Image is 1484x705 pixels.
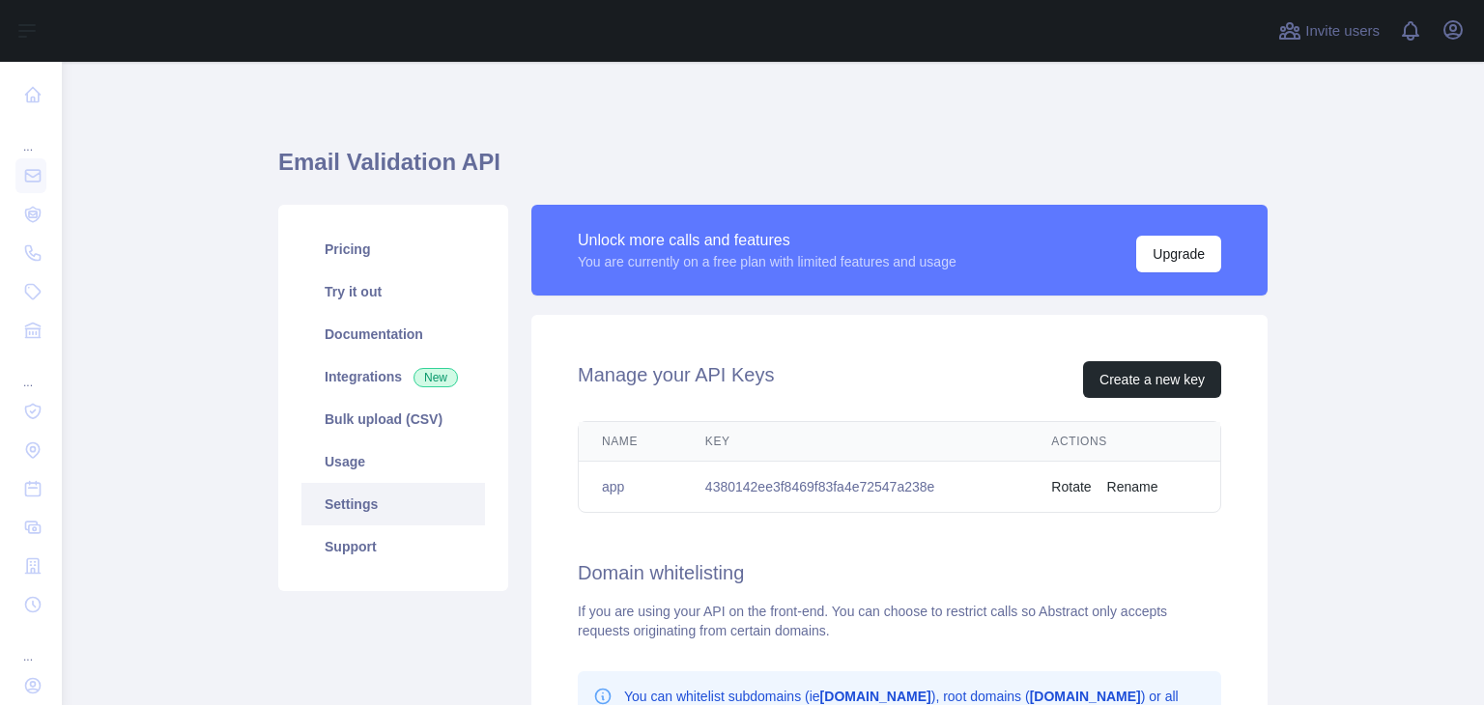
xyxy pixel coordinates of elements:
[301,313,485,355] a: Documentation
[15,116,46,155] div: ...
[578,559,1221,586] h2: Domain whitelisting
[301,355,485,398] a: Integrations New
[578,252,956,271] div: You are currently on a free plan with limited features and usage
[1274,15,1384,46] button: Invite users
[1030,689,1141,704] b: [DOMAIN_NAME]
[301,483,485,525] a: Settings
[1107,477,1158,496] button: Rename
[579,462,682,513] td: app
[15,352,46,390] div: ...
[682,462,1029,513] td: 4380142ee3f8469f83fa4e72547a238e
[1028,422,1220,462] th: Actions
[301,398,485,440] a: Bulk upload (CSV)
[1051,477,1091,496] button: Rotate
[1083,361,1221,398] button: Create a new key
[15,626,46,664] div: ...
[301,228,485,270] a: Pricing
[578,361,774,398] h2: Manage your API Keys
[301,270,485,313] a: Try it out
[578,229,956,252] div: Unlock more calls and features
[278,147,1268,193] h1: Email Validation API
[1136,236,1221,272] button: Upgrade
[682,422,1029,462] th: Key
[414,368,458,387] span: New
[578,602,1221,640] div: If you are using your API on the front-end. You can choose to restrict calls so Abstract only acc...
[301,525,485,568] a: Support
[301,440,485,483] a: Usage
[1305,20,1380,42] span: Invite users
[579,422,682,462] th: Name
[820,689,931,704] b: [DOMAIN_NAME]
